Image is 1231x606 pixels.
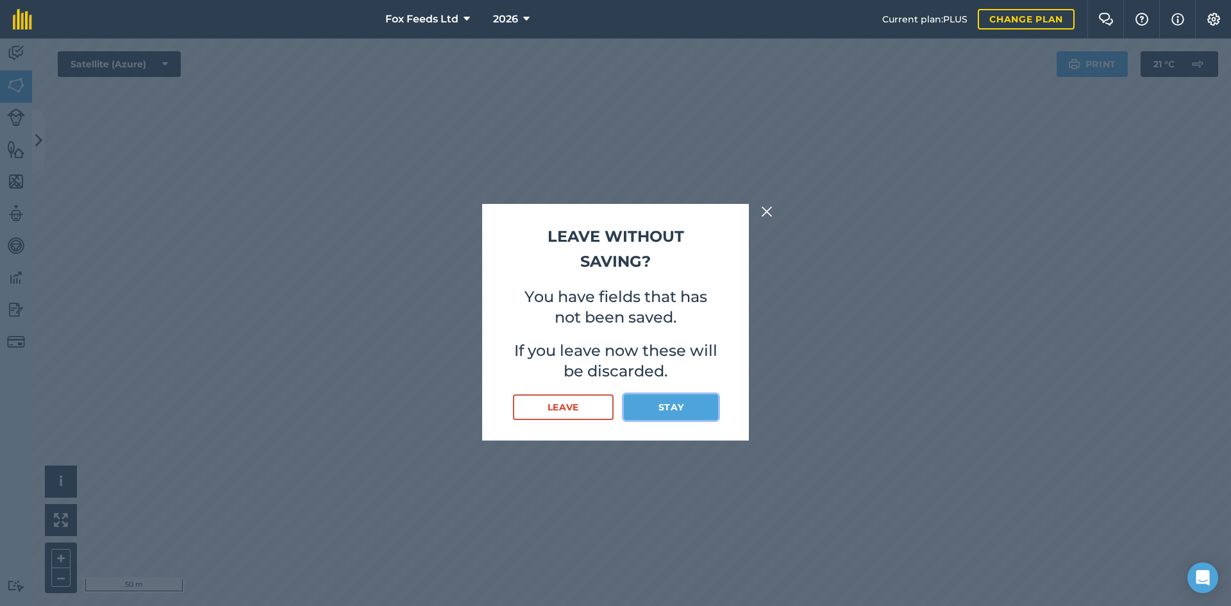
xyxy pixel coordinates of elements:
[624,394,718,420] button: Stay
[385,12,458,27] span: Fox Feeds Ltd
[513,394,614,420] button: Leave
[513,224,718,274] h2: Leave without saving?
[1171,12,1184,27] img: svg+xml;base64,PHN2ZyB4bWxucz0iaHR0cDovL3d3dy53My5vcmcvMjAwMC9zdmciIHdpZHRoPSIxNyIgaGVpZ2h0PSIxNy...
[513,287,718,328] p: You have fields that has not been saved.
[978,9,1075,29] a: Change plan
[1187,562,1218,593] div: Open Intercom Messenger
[761,204,773,219] img: svg+xml;base64,PHN2ZyB4bWxucz0iaHR0cDovL3d3dy53My5vcmcvMjAwMC9zdmciIHdpZHRoPSIyMiIgaGVpZ2h0PSIzMC...
[1134,13,1150,26] img: A question mark icon
[13,9,32,29] img: fieldmargin Logo
[1206,13,1221,26] img: A cog icon
[1098,13,1114,26] img: Two speech bubbles overlapping with the left bubble in the forefront
[513,341,718,382] p: If you leave now these will be discarded.
[493,12,518,27] span: 2026
[882,12,967,26] span: Current plan : PLUS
